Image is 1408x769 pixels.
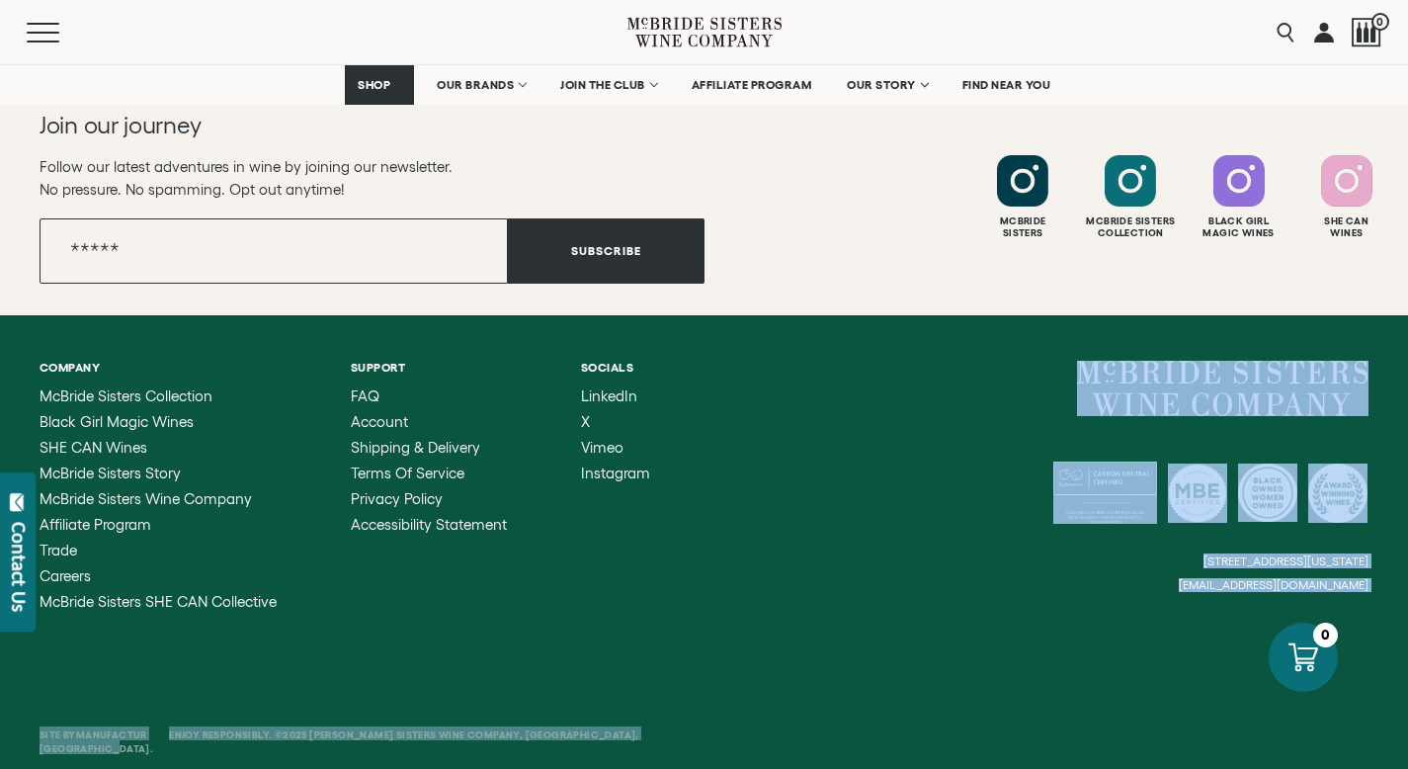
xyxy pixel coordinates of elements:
[358,78,391,92] span: SHOP
[40,594,277,610] a: McBride Sisters SHE CAN Collective
[424,65,538,105] a: OUR BRANDS
[1313,623,1338,647] div: 0
[40,466,277,481] a: McBride Sisters Story
[581,466,650,481] a: Instagram
[351,517,507,533] a: Accessibility Statement
[40,387,212,404] span: McBride Sisters Collection
[351,516,507,533] span: Accessibility Statement
[581,439,623,456] span: Vimeo
[40,542,77,558] span: Trade
[1188,155,1290,239] a: Follow Black Girl Magic Wines on Instagram Black GirlMagic Wines
[581,414,650,430] a: X
[40,155,704,201] p: Follow our latest adventures in wine by joining our newsletter. No pressure. No spamming. Opt out...
[40,491,277,507] a: McBride Sisters Wine Company
[40,440,277,456] a: SHE CAN Wines
[351,413,408,430] span: Account
[40,218,508,284] input: Email
[40,517,277,533] a: Affiliate Program
[1371,13,1389,31] span: 0
[1203,555,1368,567] small: [STREET_ADDRESS][US_STATE]
[40,465,181,481] span: McBride Sisters Story
[345,65,414,105] a: SHOP
[351,465,464,481] span: Terms of Service
[40,729,149,740] span: Site By
[40,729,639,754] span: Enjoy Responsibly. ©2025 [PERSON_NAME] Sisters Wine Company, [GEOGRAPHIC_DATA], [GEOGRAPHIC_DATA].
[1179,578,1368,592] small: [EMAIL_ADDRESS][DOMAIN_NAME]
[581,413,590,430] span: X
[581,465,650,481] span: Instagram
[40,414,277,430] a: Black Girl Magic Wines
[834,65,940,105] a: OUR STORY
[1079,155,1182,239] a: Follow McBride Sisters Collection on Instagram Mcbride SistersCollection
[351,440,507,456] a: Shipping & Delivery
[581,387,637,404] span: LinkedIn
[437,78,514,92] span: OUR BRANDS
[351,491,507,507] a: Privacy Policy
[581,388,650,404] a: LinkedIn
[971,155,1074,239] a: Follow McBride Sisters on Instagram McbrideSisters
[9,522,29,612] div: Contact Us
[581,440,650,456] a: Vimeo
[27,23,98,43] button: Mobile Menu Trigger
[351,439,480,456] span: Shipping & Delivery
[679,65,825,105] a: AFFILIATE PROGRAM
[76,729,147,740] a: Manufactur
[1079,215,1182,239] div: Mcbride Sisters Collection
[692,78,812,92] span: AFFILIATE PROGRAM
[351,414,507,430] a: Account
[950,65,1064,105] a: FIND NEAR YOU
[351,466,507,481] a: Terms of Service
[40,413,194,430] span: Black Girl Magic Wines
[40,490,252,507] span: McBride Sisters Wine Company
[351,490,443,507] span: Privacy Policy
[40,593,277,610] span: McBride Sisters SHE CAN Collective
[1295,155,1398,239] a: Follow SHE CAN Wines on Instagram She CanWines
[971,215,1074,239] div: Mcbride Sisters
[40,110,637,141] h2: Join our journey
[962,78,1051,92] span: FIND NEAR YOU
[40,568,277,584] a: Careers
[40,543,277,558] a: Trade
[847,78,916,92] span: OUR STORY
[40,388,277,404] a: McBride Sisters Collection
[40,516,151,533] span: Affiliate Program
[351,387,379,404] span: FAQ
[40,439,147,456] span: SHE CAN Wines
[351,388,507,404] a: FAQ
[508,218,704,284] button: Subscribe
[1188,215,1290,239] div: Black Girl Magic Wines
[40,567,91,584] span: Careers
[1077,361,1368,416] a: McBride Sisters Wine Company
[547,65,669,105] a: JOIN THE CLUB
[560,78,645,92] span: JOIN THE CLUB
[1295,215,1398,239] div: She Can Wines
